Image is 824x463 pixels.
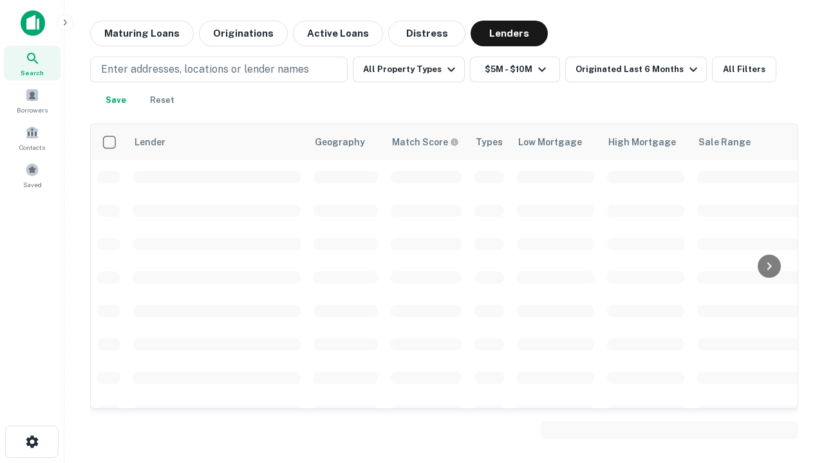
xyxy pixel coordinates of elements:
p: Enter addresses, locations or lender names [101,62,309,77]
div: Geography [315,134,365,150]
th: Capitalize uses an advanced AI algorithm to match your search with the best lender. The match sco... [384,124,468,160]
span: Borrowers [17,105,48,115]
button: Active Loans [293,21,383,46]
a: Contacts [4,120,61,155]
div: Originated Last 6 Months [576,62,701,77]
th: High Mortgage [601,124,691,160]
div: Lender [135,134,165,150]
span: Contacts [19,142,45,152]
div: Capitalize uses an advanced AI algorithm to match your search with the best lender. The match sco... [392,135,459,149]
button: Distress [388,21,465,46]
th: Geography [307,124,384,160]
a: Search [4,46,61,80]
button: Enter addresses, locations or lender names [90,57,348,82]
button: Reset [142,87,183,113]
button: Originations [199,21,288,46]
div: Low Mortgage [518,134,582,150]
button: All Property Types [353,57,465,82]
th: Low Mortgage [510,124,601,160]
button: Originated Last 6 Months [565,57,707,82]
span: Search [21,68,44,78]
a: Saved [4,158,61,192]
th: Lender [127,124,307,160]
span: Saved [23,179,42,190]
h6: Match Score [392,135,456,149]
button: Lenders [471,21,548,46]
div: Sale Range [698,134,751,150]
button: Save your search to get updates of matches that match your search criteria. [95,87,136,113]
div: Types [476,134,503,150]
th: Types [468,124,510,160]
button: All Filters [712,57,776,82]
iframe: Chat Widget [760,319,824,381]
button: $5M - $10M [470,57,560,82]
th: Sale Range [691,124,807,160]
div: High Mortgage [608,134,676,150]
button: Maturing Loans [90,21,194,46]
img: capitalize-icon.png [21,10,45,36]
a: Borrowers [4,83,61,118]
